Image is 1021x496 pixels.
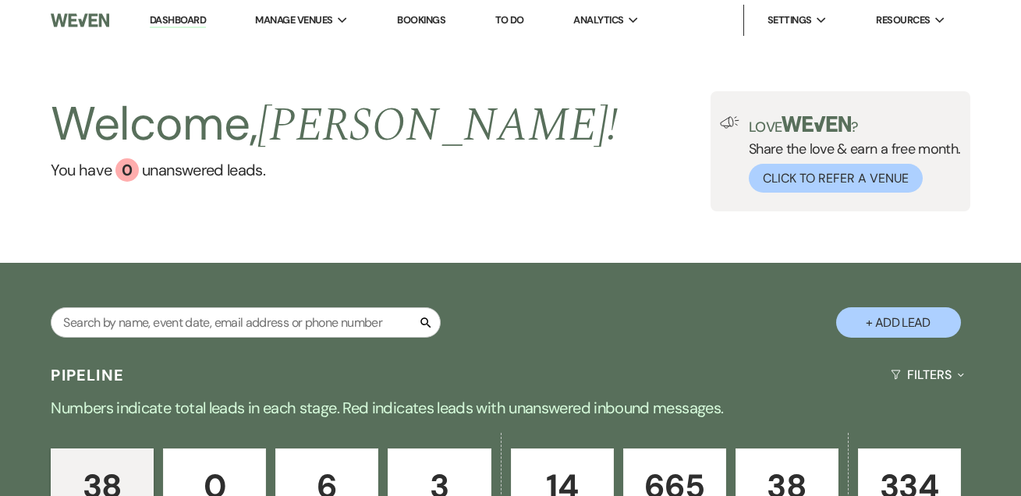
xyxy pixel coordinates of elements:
span: [PERSON_NAME] ! [257,90,618,161]
a: Bookings [397,13,445,27]
img: Weven Logo [51,4,109,37]
button: + Add Lead [836,307,961,338]
p: Love ? [749,116,961,134]
button: Click to Refer a Venue [749,164,923,193]
button: Filters [885,354,970,395]
h2: Welcome, [51,91,618,158]
span: Resources [876,12,930,28]
a: Dashboard [150,13,206,28]
img: loud-speaker-illustration.svg [720,116,739,129]
span: Analytics [573,12,623,28]
h3: Pipeline [51,364,124,386]
img: weven-logo-green.svg [782,116,851,132]
input: Search by name, event date, email address or phone number [51,307,441,338]
span: Settings [768,12,812,28]
span: Manage Venues [255,12,332,28]
div: Share the love & earn a free month. [739,116,961,193]
div: 0 [115,158,139,182]
a: To Do [495,13,524,27]
a: You have 0 unanswered leads. [51,158,618,182]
